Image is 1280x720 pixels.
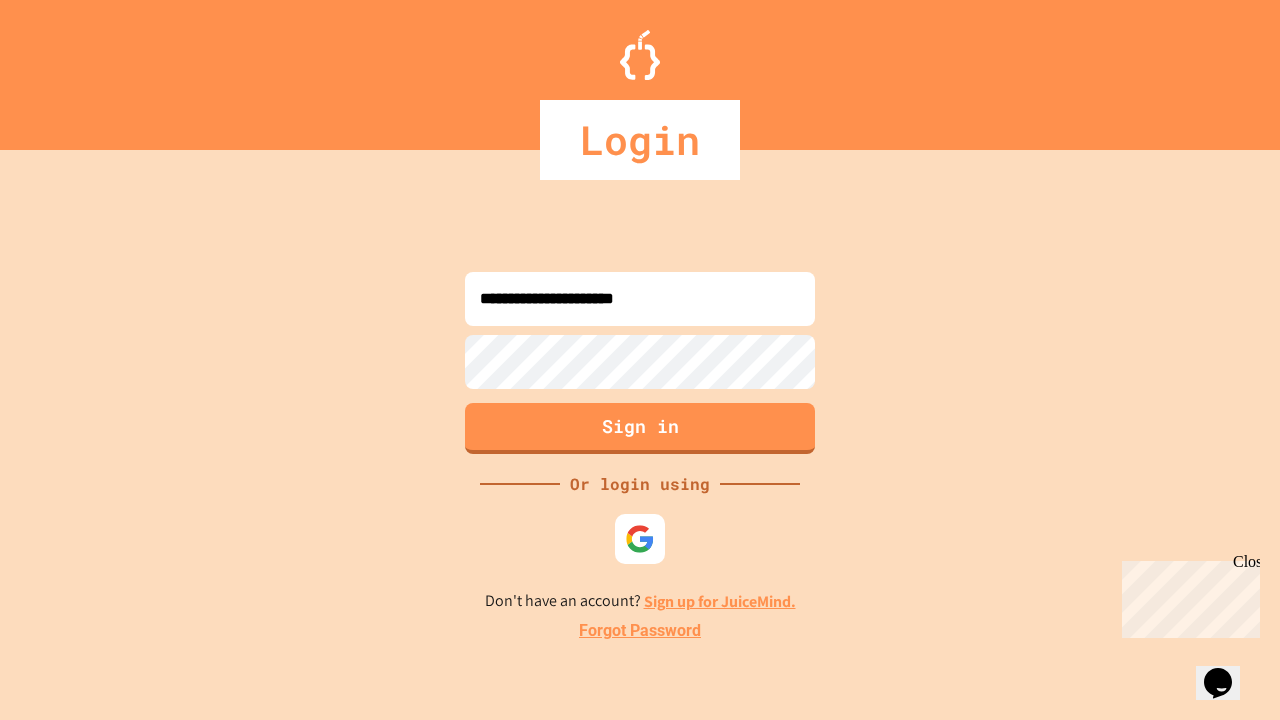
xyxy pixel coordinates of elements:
a: Sign up for JuiceMind. [644,591,796,612]
div: Login [540,100,740,180]
div: Chat with us now!Close [8,8,138,127]
a: Forgot Password [579,619,701,643]
button: Sign in [465,403,815,454]
iframe: chat widget [1114,553,1260,638]
iframe: chat widget [1196,640,1260,700]
img: Logo.svg [620,30,660,80]
div: Or login using [560,472,720,496]
img: google-icon.svg [625,524,655,554]
p: Don't have an account? [485,589,796,614]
